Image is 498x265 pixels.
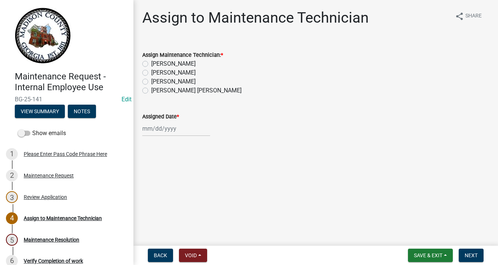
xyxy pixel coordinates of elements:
[15,109,65,115] wm-modal-confirm: Summary
[142,114,179,120] label: Assigned Date
[6,148,18,160] div: 1
[459,249,484,262] button: Next
[465,252,478,258] span: Next
[6,191,18,203] div: 3
[24,258,83,264] div: Verify Completion of work
[24,151,107,157] div: Please Enter Pass Code Phrase Here
[449,9,488,23] button: shareShare
[6,234,18,246] div: 5
[148,249,173,262] button: Back
[408,249,453,262] button: Save & Exit
[142,53,223,58] label: Assign Maintenance Technician:
[15,105,65,118] button: View Summary
[151,68,196,77] label: [PERSON_NAME]
[455,12,464,21] i: share
[179,249,207,262] button: Void
[142,121,210,136] input: mm/dd/yyyy
[122,96,132,103] wm-modal-confirm: Edit Application Number
[142,9,369,27] h1: Assign to Maintenance Technician
[122,96,132,103] a: Edit
[24,216,102,221] div: Assign to Maintenance Technician
[6,212,18,224] div: 4
[68,105,96,118] button: Notes
[15,8,71,63] img: Madison County, Georgia
[15,96,119,103] span: BG-25-141
[24,173,74,178] div: Maintenance Request
[18,129,66,138] label: Show emails
[414,252,442,258] span: Save & Exit
[151,86,242,95] label: [PERSON_NAME] [PERSON_NAME]
[24,194,67,200] div: Review Application
[151,77,196,86] label: [PERSON_NAME]
[15,71,127,93] h4: Maintenance Request - Internal Employee Use
[68,109,96,115] wm-modal-confirm: Notes
[185,252,197,258] span: Void
[24,237,79,242] div: Maintenance Resolution
[6,170,18,181] div: 2
[154,252,167,258] span: Back
[465,12,482,21] span: Share
[151,59,196,68] label: [PERSON_NAME]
